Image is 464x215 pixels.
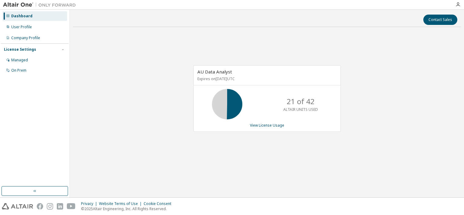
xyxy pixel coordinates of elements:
[47,203,53,210] img: instagram.svg
[4,47,36,52] div: License Settings
[250,123,284,128] a: View License Usage
[11,36,40,40] div: Company Profile
[197,69,232,75] span: AU Data Analyst
[11,25,32,29] div: User Profile
[57,203,63,210] img: linkedin.svg
[423,15,457,25] button: Contact Sales
[81,201,99,206] div: Privacy
[283,107,318,112] p: ALTAIR UNITS USED
[99,201,144,206] div: Website Terms of Use
[11,68,26,73] div: On Prem
[11,14,32,19] div: Dashboard
[197,76,335,81] p: Expires on [DATE] UTC
[2,203,33,210] img: altair_logo.svg
[287,96,315,107] p: 21 of 42
[37,203,43,210] img: facebook.svg
[67,203,76,210] img: youtube.svg
[11,58,28,63] div: Managed
[144,201,175,206] div: Cookie Consent
[3,2,79,8] img: Altair One
[81,206,175,211] p: © 2025 Altair Engineering, Inc. All Rights Reserved.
